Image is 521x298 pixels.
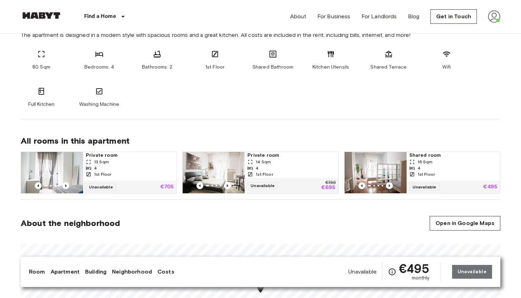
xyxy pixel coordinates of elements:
span: €495 [399,262,430,275]
span: 4 [418,165,420,171]
button: Previous image [358,182,365,189]
span: Washing Machine [79,101,119,108]
span: Bedrooms: 4 [84,64,114,71]
span: 1st Floor [205,64,225,71]
img: Marketing picture of unit IT-14-022-001-01H [345,152,407,193]
p: €495 [483,184,497,190]
span: monthly [412,275,430,281]
span: 1st Floor [94,171,111,177]
a: Costs [157,268,174,276]
div: Map marker [255,282,267,296]
span: Unavailable [247,182,278,189]
button: Previous image [35,182,42,189]
span: 13 Sqm [94,159,109,165]
span: Wifi [442,64,451,71]
span: Shared Bathroom [253,64,293,71]
img: Marketing picture of unit IT-14-022-001-03H [183,152,245,193]
span: Private room [247,152,335,159]
span: Shared Terrace [370,64,407,71]
span: 80 Sqm [32,64,50,71]
a: Room [29,268,45,276]
p: €705 [160,184,174,190]
span: Unavailable [86,184,116,191]
button: Previous image [224,182,231,189]
span: 1st Floor [418,171,435,177]
span: 1st Floor [256,171,273,177]
a: Open in Google Maps [430,216,500,230]
a: Building [85,268,106,276]
a: Apartment [51,268,80,276]
a: Marketing picture of unit IT-14-022-001-04HPrevious imagePrevious imagePrivate room13 Sqm41st Flo... [21,152,177,194]
a: Blog [408,12,420,21]
img: Marketing picture of unit IT-14-022-001-04H [21,152,83,193]
span: 4 [94,165,97,171]
span: The apartment is designed in a modern style with spacious rooms and a great kitchen. All costs ar... [21,31,500,39]
span: About the neighborhood [21,218,120,228]
span: Kitchen Utensils [313,64,349,71]
p: Find a Home [84,12,116,21]
a: For Business [317,12,350,21]
button: Previous image [196,182,203,189]
a: For Landlords [361,12,397,21]
span: 16 Sqm [418,159,433,165]
a: Marketing picture of unit IT-14-022-001-01HPrevious imagePrevious imageShared room16 Sqm41st Floo... [344,152,500,194]
img: avatar [488,10,500,23]
svg: Check cost overview for full price breakdown. Please note that discounts apply to new joiners onl... [388,268,396,276]
a: Neighborhood [112,268,152,276]
p: €695 [321,185,336,191]
span: 14 Sqm [256,159,271,165]
a: Get in Touch [430,9,477,24]
button: Previous image [62,182,69,189]
span: Unavailable [409,184,440,191]
a: About [290,12,306,21]
p: €730 [325,181,335,185]
span: Shared room [409,152,497,159]
span: Unavailable [348,268,377,276]
span: Private room [86,152,174,159]
span: All rooms in this apartment [21,136,500,146]
img: Habyt [21,12,62,19]
span: Full Kitchen [28,101,55,108]
span: 4 [256,165,258,171]
button: Previous image [386,182,393,189]
a: Marketing picture of unit IT-14-022-001-03HPrevious imagePrevious imagePrivate room14 Sqm41st Flo... [182,152,338,194]
span: Bathrooms: 2 [142,64,172,71]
